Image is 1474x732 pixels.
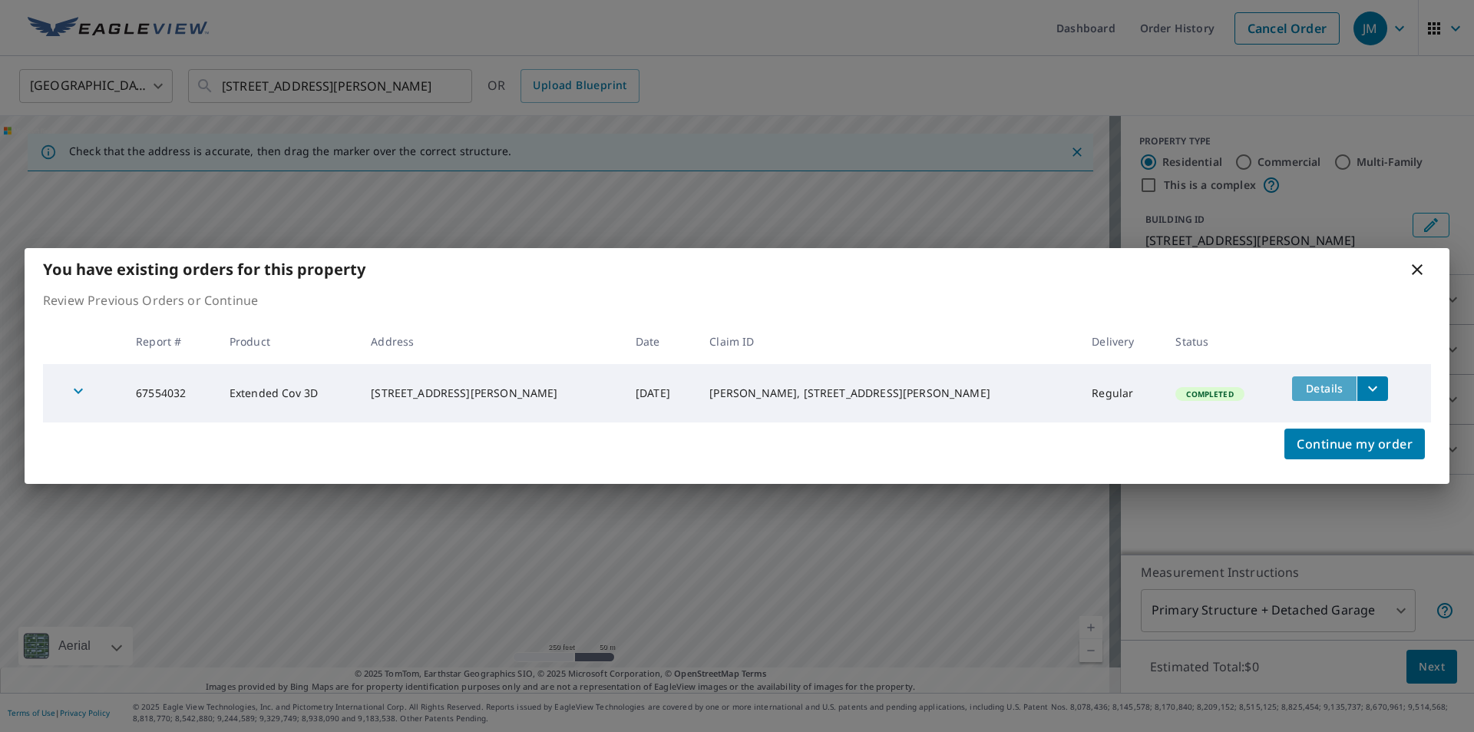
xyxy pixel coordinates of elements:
[371,386,611,401] div: [STREET_ADDRESS][PERSON_NAME]
[1163,319,1280,364] th: Status
[1301,381,1347,396] span: Details
[124,364,217,422] td: 67554032
[217,319,359,364] th: Product
[1284,429,1425,459] button: Continue my order
[623,319,697,364] th: Date
[217,364,359,422] td: Extended Cov 3D
[623,364,697,422] td: [DATE]
[1297,433,1413,455] span: Continue my order
[359,319,623,364] th: Address
[1079,364,1163,422] td: Regular
[43,259,365,280] b: You have existing orders for this property
[1357,376,1388,401] button: filesDropdownBtn-67554032
[1177,389,1242,399] span: Completed
[124,319,217,364] th: Report #
[697,319,1079,364] th: Claim ID
[1079,319,1163,364] th: Delivery
[43,291,1431,310] p: Review Previous Orders or Continue
[1292,376,1357,401] button: detailsBtn-67554032
[697,364,1079,422] td: [PERSON_NAME], [STREET_ADDRESS][PERSON_NAME]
